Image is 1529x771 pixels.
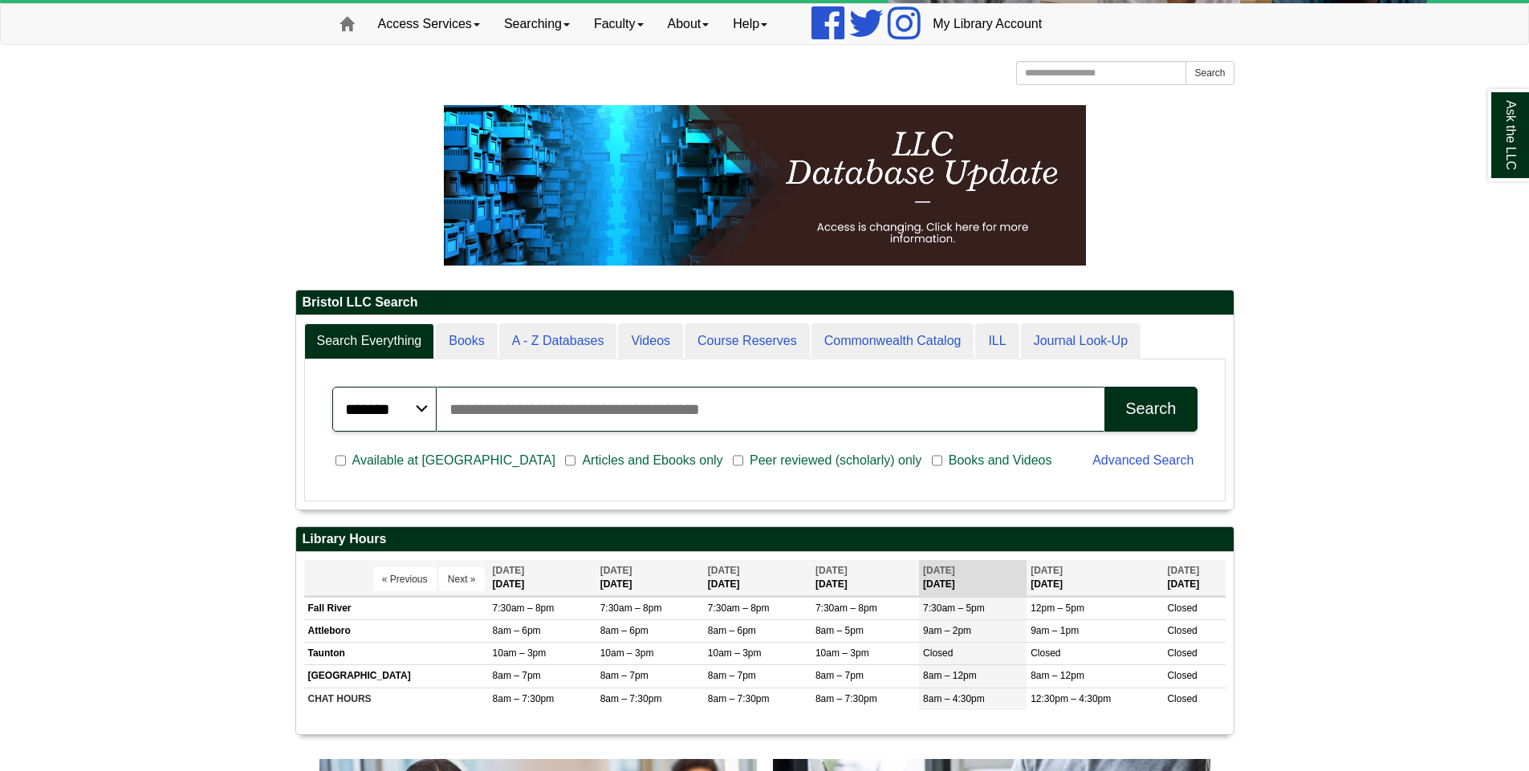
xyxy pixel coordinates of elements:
a: My Library Account [921,4,1054,44]
span: 7:30am – 8pm [708,603,770,614]
span: [DATE] [600,565,632,576]
a: Videos [618,323,683,359]
button: Next » [439,567,485,591]
a: Commonwealth Catalog [811,323,974,359]
td: Fall River [304,597,489,619]
span: 9am – 2pm [923,625,971,636]
input: Books and Videos [932,453,942,468]
span: 10am – 3pm [493,647,547,659]
span: 8am – 6pm [493,625,541,636]
span: 7:30am – 5pm [923,603,985,614]
th: [DATE] [919,560,1027,596]
span: 7:30am – 8pm [815,603,877,614]
button: « Previous [373,567,437,591]
span: 8am – 7pm [815,670,864,681]
span: 12pm – 5pm [1031,603,1084,614]
span: 7:30am – 8pm [493,603,555,614]
span: 8am – 7:30pm [815,693,877,704]
h2: Bristol LLC Search [296,290,1234,315]
span: 8am – 12pm [923,670,977,681]
span: 12:30pm – 4:30pm [1031,693,1111,704]
th: [DATE] [489,560,596,596]
button: Search [1185,61,1234,85]
span: [DATE] [1031,565,1063,576]
span: 8am – 6pm [708,625,756,636]
a: ILL [975,323,1019,359]
span: Closed [1167,603,1197,614]
span: 8am – 7pm [493,670,541,681]
a: Access Services [366,4,492,44]
input: Peer reviewed (scholarly) only [733,453,743,468]
span: 9am – 1pm [1031,625,1079,636]
td: Attleboro [304,620,489,643]
span: Books and Videos [942,451,1059,470]
span: [DATE] [1167,565,1199,576]
img: HTML tutorial [444,105,1086,266]
span: 7:30am – 8pm [600,603,662,614]
span: 8am – 7pm [708,670,756,681]
span: Closed [923,647,953,659]
span: 10am – 3pm [815,647,869,659]
button: Search [1104,387,1197,432]
span: 8am – 7pm [600,670,649,681]
span: 8am – 7:30pm [600,693,662,704]
a: Help [721,4,779,44]
th: [DATE] [704,560,811,596]
span: 8am – 7:30pm [493,693,555,704]
th: [DATE] [596,560,704,596]
span: Closed [1167,670,1197,681]
a: Course Reserves [685,323,810,359]
a: Advanced Search [1092,453,1194,467]
span: [DATE] [708,565,740,576]
input: Available at [GEOGRAPHIC_DATA] [335,453,346,468]
td: Taunton [304,643,489,665]
span: [DATE] [493,565,525,576]
a: Searching [492,4,582,44]
span: Closed [1167,625,1197,636]
div: Search [1125,400,1176,418]
span: 8am – 5pm [815,625,864,636]
span: 8am – 4:30pm [923,693,985,704]
span: [DATE] [815,565,848,576]
a: Journal Look-Up [1021,323,1141,359]
h2: Library Hours [296,527,1234,552]
span: 8am – 12pm [1031,670,1084,681]
a: Books [436,323,497,359]
span: Closed [1031,647,1060,659]
span: Closed [1167,693,1197,704]
span: 8am – 7:30pm [708,693,770,704]
span: Closed [1167,647,1197,659]
span: [DATE] [923,565,955,576]
th: [DATE] [1027,560,1163,596]
span: 10am – 3pm [708,647,762,659]
td: [GEOGRAPHIC_DATA] [304,665,489,688]
span: Articles and Ebooks only [575,451,729,470]
a: Faculty [582,4,656,44]
span: Peer reviewed (scholarly) only [743,451,928,470]
span: Available at [GEOGRAPHIC_DATA] [346,451,562,470]
a: About [656,4,722,44]
input: Articles and Ebooks only [565,453,575,468]
span: 10am – 3pm [600,647,654,659]
span: 8am – 6pm [600,625,649,636]
a: A - Z Databases [499,323,617,359]
th: [DATE] [1163,560,1225,596]
td: CHAT HOURS [304,688,489,710]
a: Search Everything [304,323,435,359]
th: [DATE] [811,560,919,596]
